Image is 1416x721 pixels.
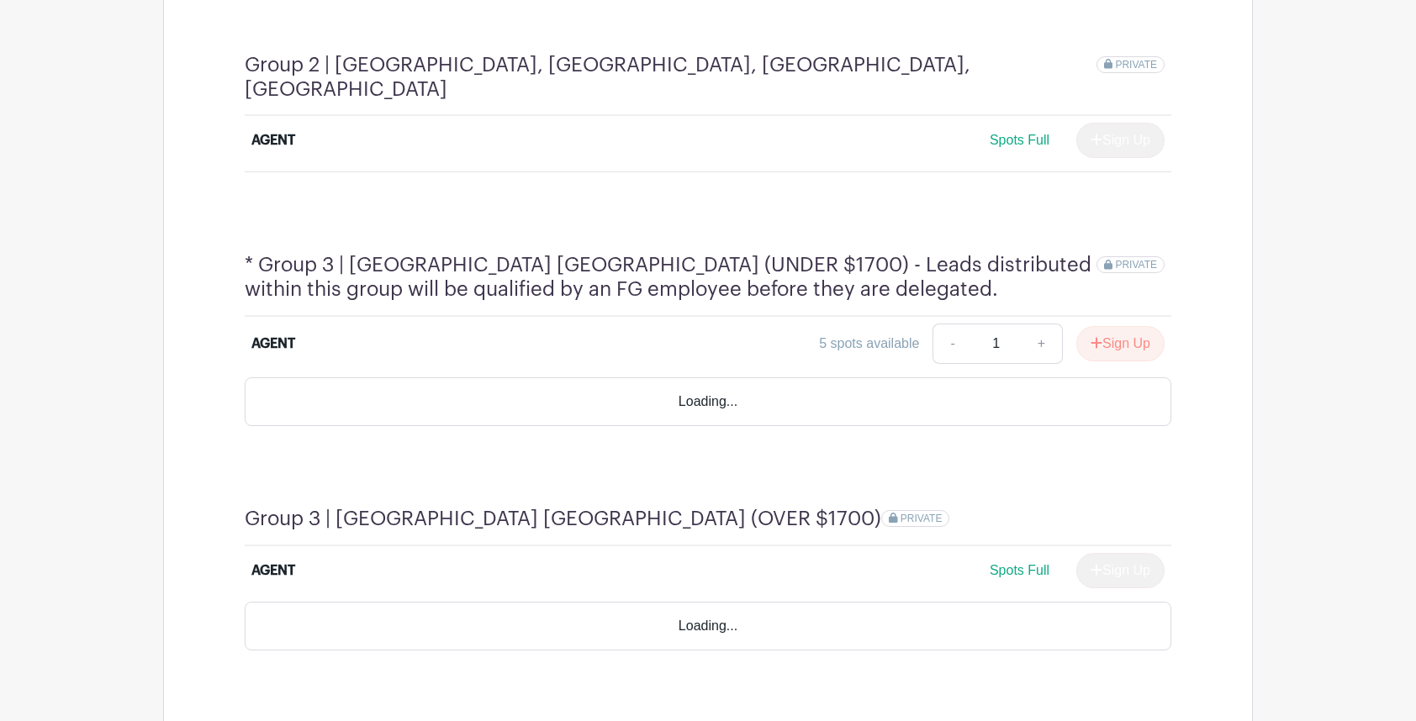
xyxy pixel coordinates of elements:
div: AGENT [251,334,295,354]
span: PRIVATE [1115,59,1157,71]
h4: Group 2 | [GEOGRAPHIC_DATA], [GEOGRAPHIC_DATA], [GEOGRAPHIC_DATA], [GEOGRAPHIC_DATA] [245,53,1096,102]
div: Loading... [245,602,1171,650]
button: Sign Up [1076,326,1165,361]
div: Loading... [245,377,1171,426]
div: AGENT [251,560,295,581]
span: PRIVATE [1115,259,1157,271]
h4: Group 3 | [GEOGRAPHIC_DATA] [GEOGRAPHIC_DATA] (OVER $1700) [245,507,881,531]
span: Spots Full [990,133,1049,147]
span: Spots Full [990,563,1049,577]
div: AGENT [251,130,295,150]
a: + [1021,324,1063,364]
div: 5 spots available [819,334,919,354]
span: PRIVATE [901,513,943,524]
h4: * Group 3 | [GEOGRAPHIC_DATA] [GEOGRAPHIC_DATA] (UNDER $1700) - Leads distributed within this gro... [245,253,1096,302]
a: - [933,324,971,364]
